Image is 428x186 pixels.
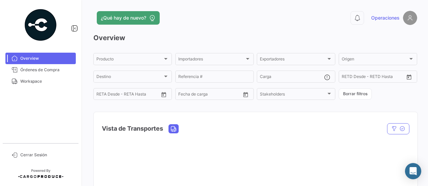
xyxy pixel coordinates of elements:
img: powered-by.png [24,8,58,42]
button: Open calendar [241,89,251,100]
span: Importadores [178,58,245,62]
span: Origen [342,58,408,62]
button: Borrar filtros [339,88,372,100]
a: Órdenes de Compra [5,64,76,76]
button: Open calendar [404,72,414,82]
input: Hasta [113,93,143,98]
img: placeholder-user.png [403,11,417,25]
input: Hasta [195,93,225,98]
h3: Overview [93,33,417,43]
input: Desde [342,75,354,80]
span: Órdenes de Compra [20,67,73,73]
span: Destino [96,75,163,80]
input: Desde [96,93,109,98]
a: Workspace [5,76,76,87]
span: Exportadores [260,58,326,62]
input: Hasta [359,75,388,80]
input: Desde [178,93,190,98]
a: Overview [5,53,76,64]
span: Operaciones [371,15,400,21]
span: Overview [20,55,73,61]
span: Producto [96,58,163,62]
button: Land [169,125,178,133]
button: Open calendar [159,89,169,100]
span: Cerrar Sesión [20,152,73,158]
div: Abrir Intercom Messenger [405,163,421,179]
h4: Vista de Transportes [102,124,163,133]
span: Stakeholders [260,93,326,98]
button: ¿Qué hay de nuevo? [97,11,160,25]
span: ¿Qué hay de nuevo? [101,15,146,21]
span: Workspace [20,78,73,84]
